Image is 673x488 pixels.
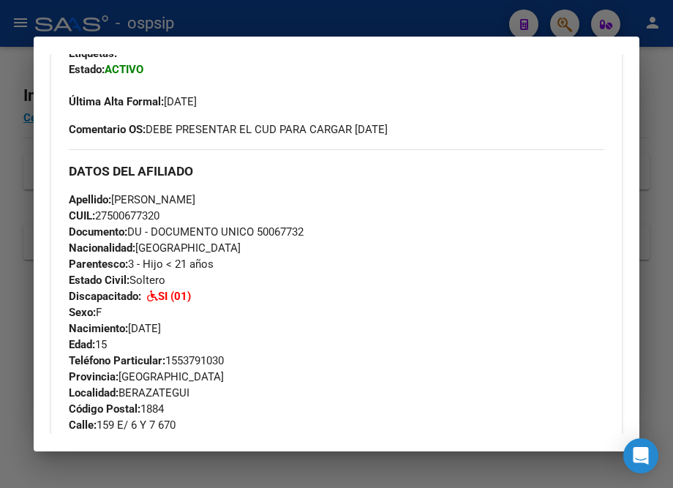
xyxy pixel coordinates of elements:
[69,402,164,416] span: 1884
[69,386,119,399] strong: Localidad:
[69,225,127,239] strong: Documento:
[69,95,197,108] span: [DATE]
[69,370,224,383] span: [GEOGRAPHIC_DATA]
[69,306,102,319] span: F
[69,354,224,367] span: 1553791030
[69,258,214,271] span: 3 - Hijo < 21 años
[69,63,105,76] strong: Estado:
[69,274,165,287] span: Soltero
[69,290,141,303] strong: Discapacitado:
[623,438,658,473] div: Open Intercom Messenger
[69,370,119,383] strong: Provincia:
[158,290,191,303] strong: SI (01)
[69,322,161,335] span: [DATE]
[69,163,604,179] h3: DATOS DEL AFILIADO
[69,95,164,108] strong: Última Alta Formal:
[69,123,146,136] strong: Comentario OS:
[69,209,159,222] span: 27500677320
[69,209,95,222] strong: CUIL:
[69,274,129,287] strong: Estado Civil:
[69,386,189,399] span: BERAZATEGUI
[69,47,117,60] strong: Etiquetas:
[69,193,111,206] strong: Apellido:
[69,306,96,319] strong: Sexo:
[69,193,195,206] span: [PERSON_NAME]
[69,418,176,432] span: 159 E/ 6 Y 7 670
[69,418,97,432] strong: Calle:
[69,338,107,351] span: 15
[69,354,165,367] strong: Teléfono Particular:
[69,241,135,255] strong: Nacionalidad:
[69,258,128,271] strong: Parentesco:
[69,225,304,239] span: DU - DOCUMENTO UNICO 50067732
[69,338,95,351] strong: Edad:
[69,241,241,255] span: [GEOGRAPHIC_DATA]
[69,402,140,416] strong: Código Postal:
[69,121,388,138] span: DEBE PRESENTAR EL CUD PARA CARGAR [DATE]
[105,63,143,76] strong: ACTIVO
[69,322,128,335] strong: Nacimiento:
